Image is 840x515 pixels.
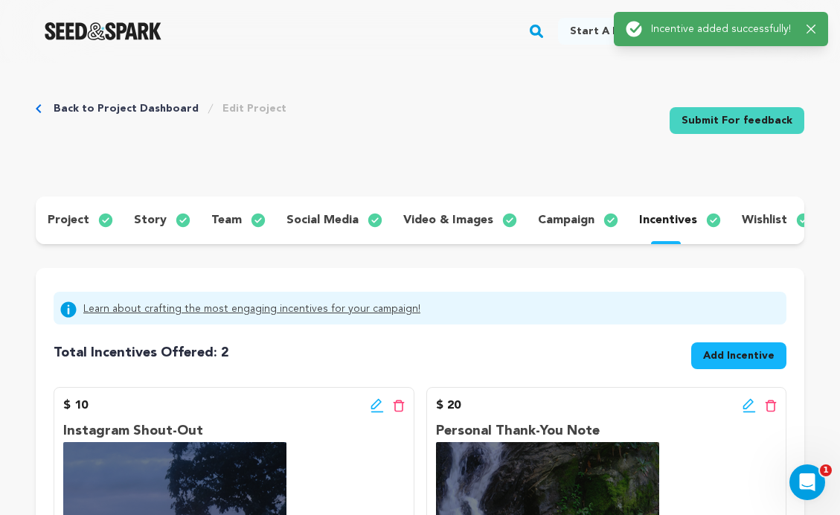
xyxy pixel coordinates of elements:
img: check-circle-full.svg [176,211,202,229]
p: project [48,211,89,229]
p: campaign [538,211,594,229]
p: social media [286,211,359,229]
button: video & images [391,208,526,232]
p: wishlist [742,211,787,229]
img: Seed&Spark Logo Dark Mode [45,22,161,40]
p: story [134,211,167,229]
button: project [36,208,122,232]
img: check-circle-full.svg [796,211,823,229]
img: check-circle-full.svg [502,211,529,229]
button: Add Incentive [691,342,786,369]
button: social media [275,208,391,232]
a: Back to Project Dashboard [54,101,199,116]
a: Start a project [558,18,664,45]
button: story [122,208,199,232]
p: Personal Thank-You Note [436,420,778,442]
p: Incentive added successfully! [651,22,795,36]
span: 1 [820,464,832,476]
a: Learn about crafting the most engaging incentives for your campaign! [83,301,420,319]
span: Add Incentive [703,348,775,363]
a: Submit For feedback [670,107,804,134]
button: wishlist [730,208,820,232]
p: $ 10 [63,397,88,415]
button: team [199,208,275,232]
p: incentives [639,211,697,229]
p: video & images [403,211,493,229]
a: Edit Project [222,101,286,116]
p: Instagram Shout-Out [63,420,405,442]
img: check-circle-full.svg [98,211,125,229]
a: Seed&Spark Homepage [45,22,161,40]
div: Breadcrumb [36,101,286,116]
iframe: Intercom live chat [789,464,825,500]
img: check-circle-full.svg [603,211,630,229]
h4: 2 [54,342,229,363]
img: check-circle-full.svg [368,211,394,229]
button: campaign [526,208,627,232]
img: check-circle-full.svg [251,211,278,229]
span: Total Incentives Offered: [54,346,217,359]
p: $ 20 [436,397,461,415]
p: team [211,211,242,229]
button: incentives [627,208,730,232]
img: check-circle-full.svg [706,211,733,229]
